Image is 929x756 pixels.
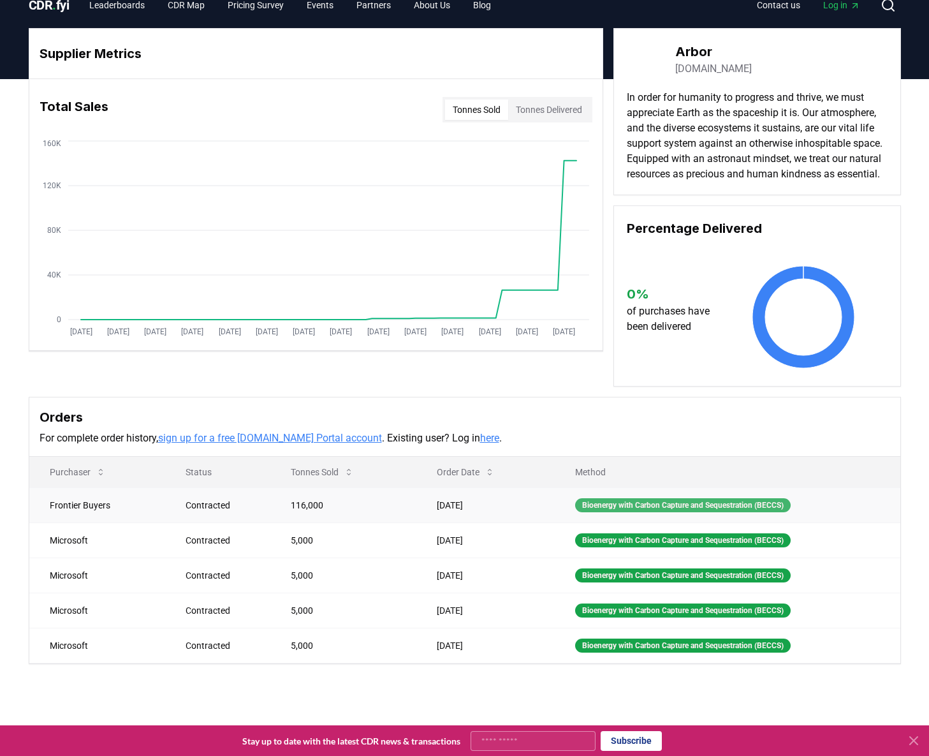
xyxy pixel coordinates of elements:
[255,327,277,336] tspan: [DATE]
[270,523,416,558] td: 5,000
[218,327,240,336] tspan: [DATE]
[441,327,464,336] tspan: [DATE]
[416,593,555,628] td: [DATE]
[416,523,555,558] td: [DATE]
[627,41,662,77] img: Arbor-logo
[40,97,108,122] h3: Total Sales
[508,100,590,120] button: Tonnes Delivered
[47,271,61,279] tspan: 40K
[40,459,116,485] button: Purchaser
[427,459,505,485] button: Order Date
[186,534,260,547] div: Contracted
[553,327,575,336] tspan: [DATE]
[69,327,92,336] tspan: [DATE]
[186,569,260,582] div: Contracted
[293,327,315,336] tspan: [DATE]
[627,285,722,304] h3: 0 %
[186,499,260,512] div: Contracted
[29,487,165,523] td: Frontier Buyers
[270,558,416,593] td: 5,000
[675,42,752,61] h3: Arbor
[627,90,888,182] p: In order for humanity to progress and thrive, we must appreciate Earth as the spaceship it is. Ou...
[515,327,538,336] tspan: [DATE]
[40,44,592,63] h3: Supplier Metrics
[627,304,722,334] p: of purchases have been delivered
[565,466,889,478] p: Method
[181,327,203,336] tspan: [DATE]
[144,327,166,336] tspan: [DATE]
[57,315,61,324] tspan: 0
[270,628,416,663] td: 5,000
[330,327,352,336] tspan: [DATE]
[627,219,888,238] h3: Percentage Delivered
[29,558,165,593] td: Microsoft
[270,487,416,523] td: 116,000
[47,226,61,235] tspan: 80K
[416,558,555,593] td: [DATE]
[186,604,260,617] div: Contracted
[575,639,791,653] div: Bioenergy with Carbon Capture and Sequestration (BECCS)
[416,628,555,663] td: [DATE]
[186,639,260,652] div: Contracted
[281,459,364,485] button: Tonnes Sold
[40,408,890,427] h3: Orders
[175,466,260,478] p: Status
[480,432,499,444] a: here
[575,568,791,582] div: Bioenergy with Carbon Capture and Sequestration (BECCS)
[416,487,555,523] td: [DATE]
[367,327,389,336] tspan: [DATE]
[575,604,791,618] div: Bioenergy with Carbon Capture and Sequestration (BECCS)
[675,61,752,77] a: [DOMAIN_NAME]
[404,327,426,336] tspan: [DATE]
[29,628,165,663] td: Microsoft
[478,327,501,336] tspan: [DATE]
[29,593,165,628] td: Microsoft
[40,431,890,446] p: For complete order history, . Existing user? Log in .
[43,181,61,190] tspan: 120K
[43,139,61,148] tspan: 160K
[106,327,129,336] tspan: [DATE]
[270,593,416,628] td: 5,000
[29,523,165,558] td: Microsoft
[158,432,382,444] a: sign up for a free [DOMAIN_NAME] Portal account
[575,498,791,512] div: Bioenergy with Carbon Capture and Sequestration (BECCS)
[575,533,791,547] div: Bioenergy with Carbon Capture and Sequestration (BECCS)
[445,100,508,120] button: Tonnes Sold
